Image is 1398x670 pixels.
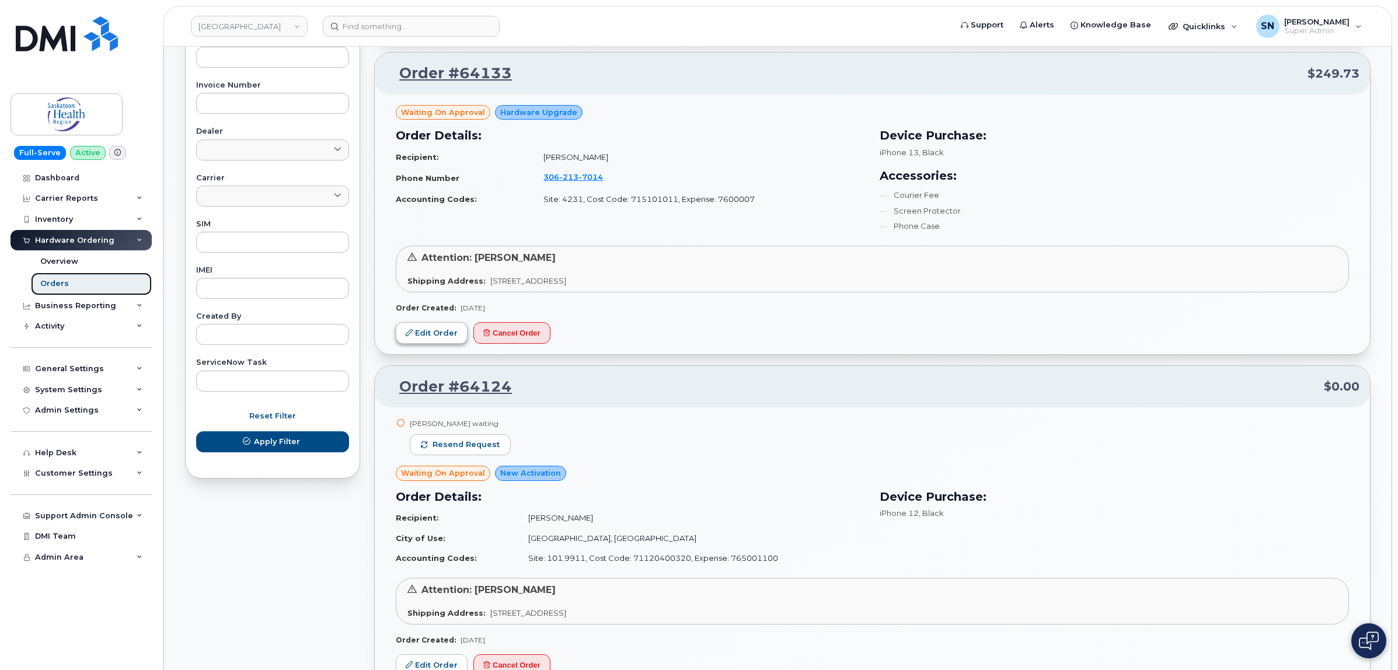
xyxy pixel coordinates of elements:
[396,533,445,543] strong: City of Use:
[407,608,486,617] strong: Shipping Address:
[196,175,349,182] label: Carrier
[421,252,556,263] span: Attention: [PERSON_NAME]
[533,189,865,210] td: Site: 4231, Cost Code: 715101011, Expense: 7600007
[410,418,511,428] div: [PERSON_NAME] waiting
[1062,13,1159,37] a: Knowledge Base
[396,488,866,505] h3: Order Details:
[396,194,477,204] strong: Accounting Codes:
[490,276,566,285] span: [STREET_ADDRESS]
[1012,13,1062,37] a: Alerts
[396,152,439,162] strong: Recipient:
[1359,631,1379,650] img: Open chat
[880,508,919,518] span: iPhone 12
[578,172,603,182] span: 7014
[196,431,349,452] button: Apply Filter
[407,276,486,285] strong: Shipping Address:
[401,467,485,479] span: Waiting On Approval
[919,508,944,518] span: , Black
[396,322,468,344] a: Edit Order
[880,148,919,157] span: iPhone 13
[191,16,308,37] a: Saskatoon Health Region
[880,127,1350,144] h3: Device Purchase:
[461,303,485,312] span: [DATE]
[1030,19,1054,31] span: Alerts
[1248,15,1370,38] div: Sabrina Nguyen
[880,221,1350,232] li: Phone Case
[473,322,550,344] button: Cancel Order
[953,13,1012,37] a: Support
[533,147,865,167] td: [PERSON_NAME]
[396,513,439,522] strong: Recipient:
[396,303,456,312] strong: Order Created:
[385,376,512,397] a: Order #64124
[1284,26,1350,36] span: Super Admin
[543,172,617,182] a: 3062137014
[385,63,512,84] a: Order #64133
[196,313,349,320] label: Created By
[518,508,865,528] td: [PERSON_NAME]
[421,584,556,595] span: Attention: [PERSON_NAME]
[396,553,477,563] strong: Accounting Codes:
[518,528,865,549] td: [GEOGRAPHIC_DATA], [GEOGRAPHIC_DATA]
[543,172,603,182] span: 306
[196,128,349,135] label: Dealer
[1284,17,1350,26] span: [PERSON_NAME]
[249,410,296,421] span: Reset Filter
[1183,22,1225,31] span: Quicklinks
[490,608,566,617] span: [STREET_ADDRESS]
[518,548,865,568] td: Site: 101.9911, Cost Code: 71120400320, Expense: 765001100
[196,267,349,274] label: IMEI
[880,190,1350,201] li: Courier Fee
[1261,19,1274,33] span: SN
[433,439,500,450] span: Resend request
[1308,65,1359,82] span: $249.73
[500,107,577,118] span: Hardware Upgrade
[971,19,1003,31] span: Support
[323,16,500,37] input: Find something...
[880,488,1350,505] h3: Device Purchase:
[410,434,511,455] button: Resend request
[559,172,578,182] span: 213
[396,173,459,183] strong: Phone Number
[196,406,349,427] button: Reset Filter
[196,82,349,89] label: Invoice Number
[396,127,866,144] h3: Order Details:
[396,636,456,644] strong: Order Created:
[919,148,944,157] span: , Black
[1324,378,1359,395] span: $0.00
[1080,19,1151,31] span: Knowledge Base
[1160,15,1246,38] div: Quicklinks
[500,467,561,479] span: New Activation
[461,636,485,644] span: [DATE]
[254,436,300,447] span: Apply Filter
[196,221,349,228] label: SIM
[880,205,1350,217] li: Screen Protector
[196,359,349,367] label: ServiceNow Task
[880,167,1350,184] h3: Accessories:
[401,107,485,118] span: Waiting On Approval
